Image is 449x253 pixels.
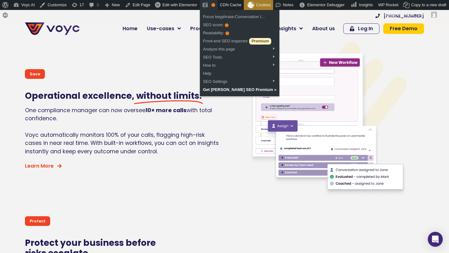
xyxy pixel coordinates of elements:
span: Home [123,25,138,32]
div: Analyze this page [200,44,280,52]
div: How to [200,60,280,69]
a: Insights [272,22,307,35]
div: OK [225,31,229,35]
div: SEO Settings [200,77,280,85]
p: Voyc automatically monitors 100% of your calls, flagging high-risk cases in near real time. With ... [25,131,221,155]
a: Get [PERSON_NAME] SEO Premium » [203,85,277,95]
span: Log In [358,26,373,31]
a: Free Demo [383,23,424,34]
div: SEO Tools [200,52,280,60]
a: [PHONE_NUMBER] [375,14,424,18]
span: Protect your business before [25,237,156,249]
span: Forms [10,10,22,20]
div: Focus keyphrase: [200,12,280,20]
a: Learn More [25,164,62,169]
span: without limits. [136,91,202,101]
div: Readability: [200,28,280,36]
div: OK [211,3,215,7]
div: SEO score: [200,20,280,28]
span: Insights [359,2,373,7]
span: Operational excellence, [25,90,134,102]
span: Insights [276,25,296,32]
span: About us [312,25,335,32]
img: voyc-full-logo [25,22,80,35]
p: Protect [30,218,46,224]
span: Product [190,25,211,32]
img: Operational excellence screenshots [251,42,407,198]
a: Help [200,69,280,77]
a: Log In [343,23,379,34]
a: Front-end SEO inspector [200,36,280,44]
a: Home [118,22,142,35]
a: Product [186,22,222,35]
a: Howdy, [381,10,439,20]
strong: 10× more calls [146,107,186,114]
div: Open Intercom Messenger [428,232,443,247]
span: Free Demo [390,26,418,31]
span: Conversation Intelligence [235,12,266,22]
span: Edit with Elementor [162,2,197,7]
a: About us [307,22,340,35]
span: Learn More [25,164,54,169]
span: Premium [249,38,272,45]
a: Use-cases [142,22,186,35]
div: OK [225,23,229,27]
p: Save [30,71,40,77]
p: One compliance manager can now oversee with total confidence. [25,106,221,123]
span: Use-cases [147,25,174,32]
span: [PERSON_NAME] [396,12,429,17]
